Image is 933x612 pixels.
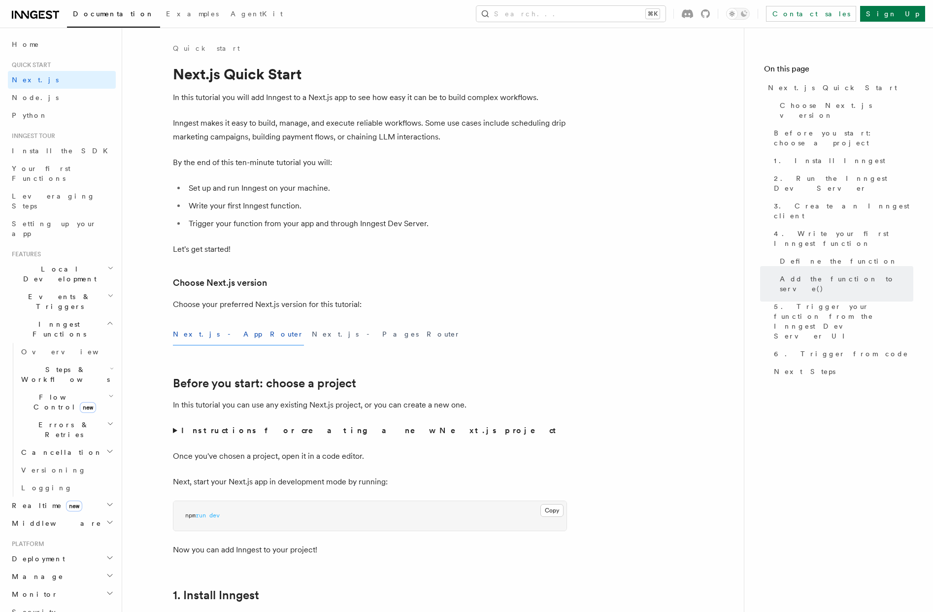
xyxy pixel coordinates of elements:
[67,3,160,28] a: Documentation
[185,512,196,519] span: npm
[774,201,913,221] span: 3. Create an Inngest client
[8,585,116,603] button: Monitor
[776,252,913,270] a: Define the function
[770,345,913,363] a: 6. Trigger from code
[8,250,41,258] span: Features
[173,276,267,290] a: Choose Next.js version
[17,443,116,461] button: Cancellation
[774,128,913,148] span: Before you start: choose a project
[12,76,59,84] span: Next.js
[186,181,567,195] li: Set up and run Inngest on your machine.
[12,39,39,49] span: Home
[774,302,913,341] span: 5. Trigger your function from the Inngest Dev Server UI
[173,424,567,438] summary: Instructions for creating a new Next.js project
[173,156,567,170] p: By the end of this ten-minute tutorial you will:
[17,420,107,440] span: Errors & Retries
[780,101,913,120] span: Choose Next.js version
[8,106,116,124] a: Python
[21,466,86,474] span: Versioning
[8,589,58,599] span: Monitor
[173,323,304,345] button: Next.js - App Router
[8,572,64,581] span: Manage
[8,343,116,497] div: Inngest Functions
[173,376,356,390] a: Before you start: choose a project
[173,398,567,412] p: In this tutorial you can use any existing Next.js project, or you can create a new one.
[764,79,913,97] a: Next.js Quick Start
[726,8,750,20] button: Toggle dark mode
[17,461,116,479] a: Versioning
[8,497,116,514] button: Realtimenew
[770,152,913,170] a: 1. Install Inngest
[8,132,55,140] span: Inngest tour
[66,501,82,511] span: new
[8,292,107,311] span: Events & Triggers
[173,449,567,463] p: Once you've chosen a project, open it in a code editor.
[21,348,123,356] span: Overview
[774,229,913,248] span: 4. Write your first Inngest function
[540,504,564,517] button: Copy
[17,361,116,388] button: Steps & Workflows
[160,3,225,27] a: Examples
[173,543,567,557] p: Now you can add Inngest to your project!
[173,475,567,489] p: Next, start your Next.js app in development mode by running:
[8,89,116,106] a: Node.js
[17,479,116,497] a: Logging
[770,363,913,380] a: Next Steps
[173,116,567,144] p: Inngest makes it easy to build, manage, and execute reliable workflows. Some use cases include sc...
[12,165,70,182] span: Your first Functions
[646,9,660,19] kbd: ⌘K
[764,63,913,79] h4: On this page
[12,94,59,102] span: Node.js
[8,319,106,339] span: Inngest Functions
[8,554,65,564] span: Deployment
[8,264,107,284] span: Local Development
[8,61,51,69] span: Quick start
[173,65,567,83] h1: Next.js Quick Start
[173,588,259,602] a: 1. Install Inngest
[770,225,913,252] a: 4. Write your first Inngest function
[196,512,206,519] span: run
[173,298,567,311] p: Choose your preferred Next.js version for this tutorial:
[12,147,114,155] span: Install the SDK
[770,124,913,152] a: Before you start: choose a project
[8,514,116,532] button: Middleware
[166,10,219,18] span: Examples
[776,97,913,124] a: Choose Next.js version
[770,170,913,197] a: 2. Run the Inngest Dev Server
[73,10,154,18] span: Documentation
[17,343,116,361] a: Overview
[8,260,116,288] button: Local Development
[186,217,567,231] li: Trigger your function from your app and through Inngest Dev Server.
[766,6,856,22] a: Contact sales
[774,367,835,376] span: Next Steps
[774,349,908,359] span: 6. Trigger from code
[8,540,44,548] span: Platform
[770,298,913,345] a: 5. Trigger your function from the Inngest Dev Server UI
[181,426,560,435] strong: Instructions for creating a new Next.js project
[770,197,913,225] a: 3. Create an Inngest client
[80,402,96,413] span: new
[231,10,283,18] span: AgentKit
[8,550,116,568] button: Deployment
[774,156,885,166] span: 1. Install Inngest
[8,71,116,89] a: Next.js
[17,388,116,416] button: Flow Controlnew
[8,215,116,242] a: Setting up your app
[780,274,913,294] span: Add the function to serve()
[17,447,102,457] span: Cancellation
[8,288,116,315] button: Events & Triggers
[17,416,116,443] button: Errors & Retries
[173,43,240,53] a: Quick start
[12,111,48,119] span: Python
[780,256,898,266] span: Define the function
[8,501,82,510] span: Realtime
[312,323,461,345] button: Next.js - Pages Router
[774,173,913,193] span: 2. Run the Inngest Dev Server
[768,83,897,93] span: Next.js Quick Start
[776,270,913,298] a: Add the function to serve()
[8,187,116,215] a: Leveraging Steps
[173,242,567,256] p: Let's get started!
[186,199,567,213] li: Write your first Inngest function.
[860,6,925,22] a: Sign Up
[8,568,116,585] button: Manage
